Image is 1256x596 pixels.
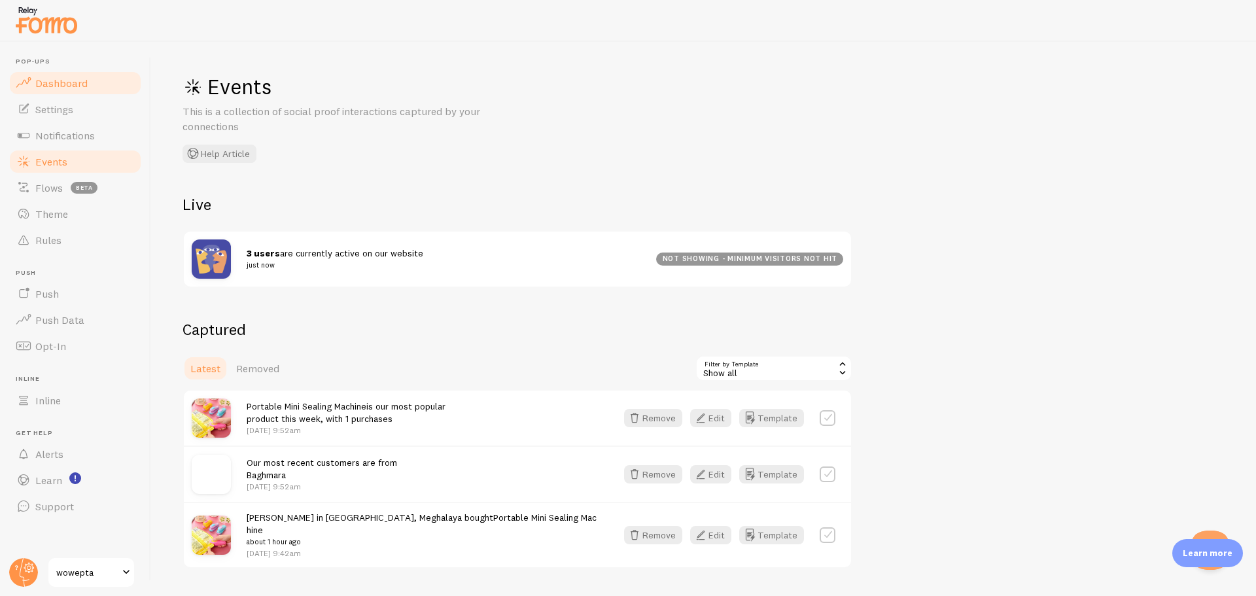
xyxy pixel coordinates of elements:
h2: Captured [183,319,852,340]
p: This is a collection of social proof interactions captured by your connections [183,104,497,134]
a: Removed [228,355,287,381]
a: Latest [183,355,228,381]
strong: 3 users [247,247,280,259]
a: Alerts [8,441,143,467]
span: Learn [35,474,62,487]
span: Inline [35,394,61,407]
h2: Live [183,194,852,215]
a: Learn [8,467,143,493]
p: [DATE] 9:52am [247,425,445,436]
button: Remove [624,465,682,483]
div: Learn more [1172,539,1243,567]
a: Support [8,493,143,519]
p: [DATE] 9:52am [247,481,397,492]
a: wowepta [47,557,135,588]
p: [DATE] 9:42am [247,548,601,559]
a: Settings [8,96,143,122]
span: [PERSON_NAME] in [GEOGRAPHIC_DATA], Meghalaya bought [247,512,601,548]
span: Our most recent customers are from Baghmara [247,457,397,481]
span: beta [71,182,97,194]
img: 6624008280_small.jpg [192,398,231,438]
img: 6624008280_small.jpg [192,516,231,555]
h1: Events [183,73,575,100]
span: Dashboard [35,77,88,90]
span: Removed [236,362,279,375]
div: not showing - minimum visitors not hit [656,253,843,266]
iframe: Help Scout Beacon - Open [1191,531,1230,570]
small: just now [247,259,640,271]
button: Template [739,409,804,427]
button: Remove [624,526,682,544]
span: Opt-In [35,340,66,353]
img: pageviews.png [192,239,231,279]
span: Latest [190,362,220,375]
a: Rules [8,227,143,253]
span: Theme [35,207,68,220]
a: Dashboard [8,70,143,96]
a: Notifications [8,122,143,149]
span: Get Help [16,429,143,438]
span: Pop-ups [16,58,143,66]
span: Push Data [35,313,84,326]
a: Edit [690,409,739,427]
a: Edit [690,526,739,544]
button: Remove [624,409,682,427]
a: Theme [8,201,143,227]
button: Template [739,465,804,483]
small: about 1 hour ago [247,536,601,548]
span: are currently active on our website [247,247,640,272]
span: Events [35,155,67,168]
a: Portable Mini Sealing Machine [247,400,366,412]
a: Push Data [8,307,143,333]
span: Push [35,287,59,300]
a: Portable Mini Sealing Machine [247,512,597,536]
div: Show all [695,355,852,381]
a: Flows beta [8,175,143,201]
span: Push [16,269,143,277]
img: no_image.svg [192,455,231,494]
p: Learn more [1183,547,1232,559]
img: fomo-relay-logo-orange.svg [14,3,79,37]
span: wowepta [56,565,118,580]
span: Settings [35,103,73,116]
a: Push [8,281,143,307]
button: Edit [690,526,731,544]
span: Alerts [35,447,63,461]
a: Opt-In [8,333,143,359]
span: Flows [35,181,63,194]
span: Notifications [35,129,95,142]
a: Inline [8,387,143,413]
span: Rules [35,234,61,247]
a: Edit [690,465,739,483]
button: Help Article [183,145,256,163]
a: Events [8,149,143,175]
button: Template [739,526,804,544]
button: Edit [690,465,731,483]
span: Inline [16,375,143,383]
svg: <p>Watch New Feature Tutorials!</p> [69,472,81,484]
button: Edit [690,409,731,427]
span: Support [35,500,74,513]
span: is our most popular product this week, with 1 purchases [247,400,445,425]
